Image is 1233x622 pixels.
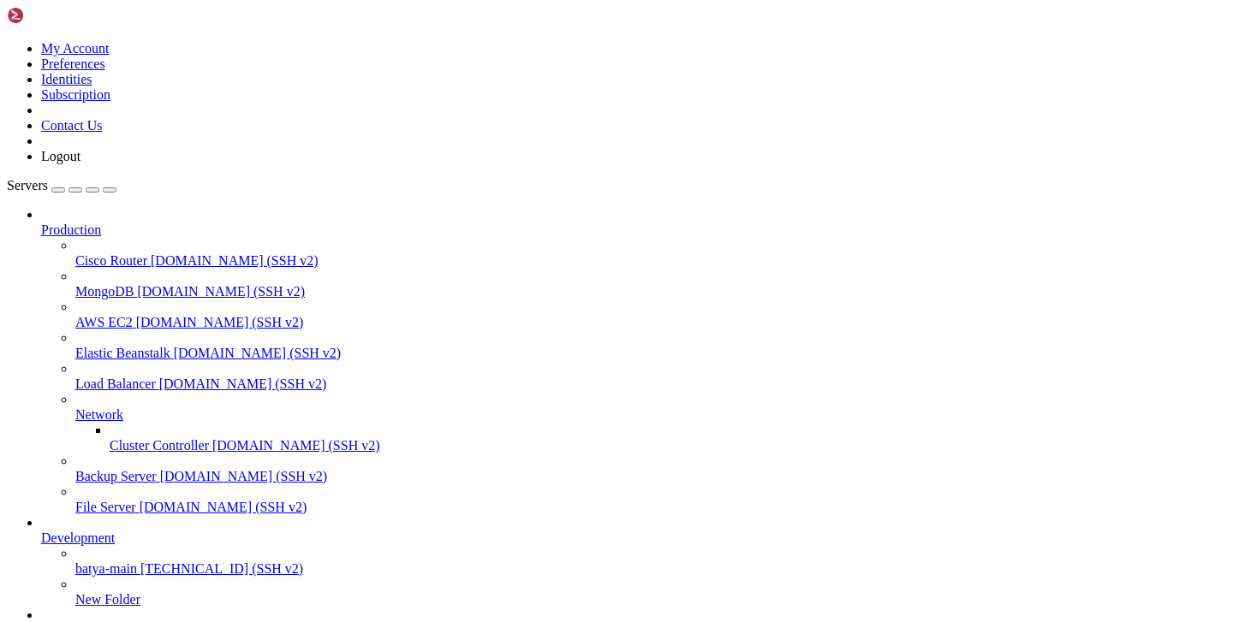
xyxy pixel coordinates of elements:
[75,546,1226,577] li: batya-main [TECHNICAL_ID] (SSH v2)
[7,7,105,24] img: Shellngn
[75,330,1226,361] li: Elastic Beanstalk [DOMAIN_NAME] (SSH v2)
[137,284,305,299] span: [DOMAIN_NAME] (SSH v2)
[75,284,134,299] span: MongoDB
[110,423,1226,453] li: Cluster Controller [DOMAIN_NAME] (SSH v2)
[75,577,1226,607] li: New Folder
[140,500,307,514] span: [DOMAIN_NAME] (SSH v2)
[75,253,147,268] span: Cisco Router
[41,222,1226,238] a: Production
[151,253,319,268] span: [DOMAIN_NAME] (SSH v2)
[75,453,1226,484] li: Backup Server [DOMAIN_NAME] (SSH v2)
[75,561,1226,577] a: batya-main [TECHNICAL_ID] (SSH v2)
[41,41,110,56] a: My Account
[75,469,1226,484] a: Backup Server [DOMAIN_NAME] (SSH v2)
[75,315,1226,330] a: AWS EC2 [DOMAIN_NAME] (SSH v2)
[75,361,1226,392] li: Load Balancer [DOMAIN_NAME] (SSH v2)
[41,530,115,545] span: Development
[75,392,1226,453] li: Network
[41,149,80,163] a: Logout
[41,56,105,71] a: Preferences
[75,346,170,360] span: Elastic Beanstalk
[41,87,110,102] a: Subscription
[75,299,1226,330] li: AWS EC2 [DOMAIN_NAME] (SSH v2)
[75,500,136,514] span: File Server
[41,72,92,86] a: Identities
[140,561,303,576] span: [TECHNICAL_ID] (SSH v2)
[75,315,133,329] span: AWS EC2
[159,376,327,391] span: [DOMAIN_NAME] (SSH v2)
[110,438,209,453] span: Cluster Controller
[75,469,157,483] span: Backup Server
[75,500,1226,515] a: File Server [DOMAIN_NAME] (SSH v2)
[75,376,156,391] span: Load Balancer
[7,178,116,193] a: Servers
[75,407,1226,423] a: Network
[75,407,123,422] span: Network
[75,238,1226,269] li: Cisco Router [DOMAIN_NAME] (SSH v2)
[212,438,380,453] span: [DOMAIN_NAME] (SSH v2)
[160,469,328,483] span: [DOMAIN_NAME] (SSH v2)
[75,284,1226,299] a: MongoDB [DOMAIN_NAME] (SSH v2)
[41,207,1226,515] li: Production
[75,484,1226,515] li: File Server [DOMAIN_NAME] (SSH v2)
[7,178,48,193] span: Servers
[41,515,1226,607] li: Development
[41,222,101,237] span: Production
[41,530,1226,546] a: Development
[75,269,1226,299] li: MongoDB [DOMAIN_NAME] (SSH v2)
[41,118,103,133] a: Contact Us
[75,592,1226,607] a: New Folder
[75,592,140,607] span: New Folder
[75,253,1226,269] a: Cisco Router [DOMAIN_NAME] (SSH v2)
[75,346,1226,361] a: Elastic Beanstalk [DOMAIN_NAME] (SSH v2)
[75,376,1226,392] a: Load Balancer [DOMAIN_NAME] (SSH v2)
[110,438,1226,453] a: Cluster Controller [DOMAIN_NAME] (SSH v2)
[136,315,304,329] span: [DOMAIN_NAME] (SSH v2)
[75,561,137,576] span: batya-main
[174,346,342,360] span: [DOMAIN_NAME] (SSH v2)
